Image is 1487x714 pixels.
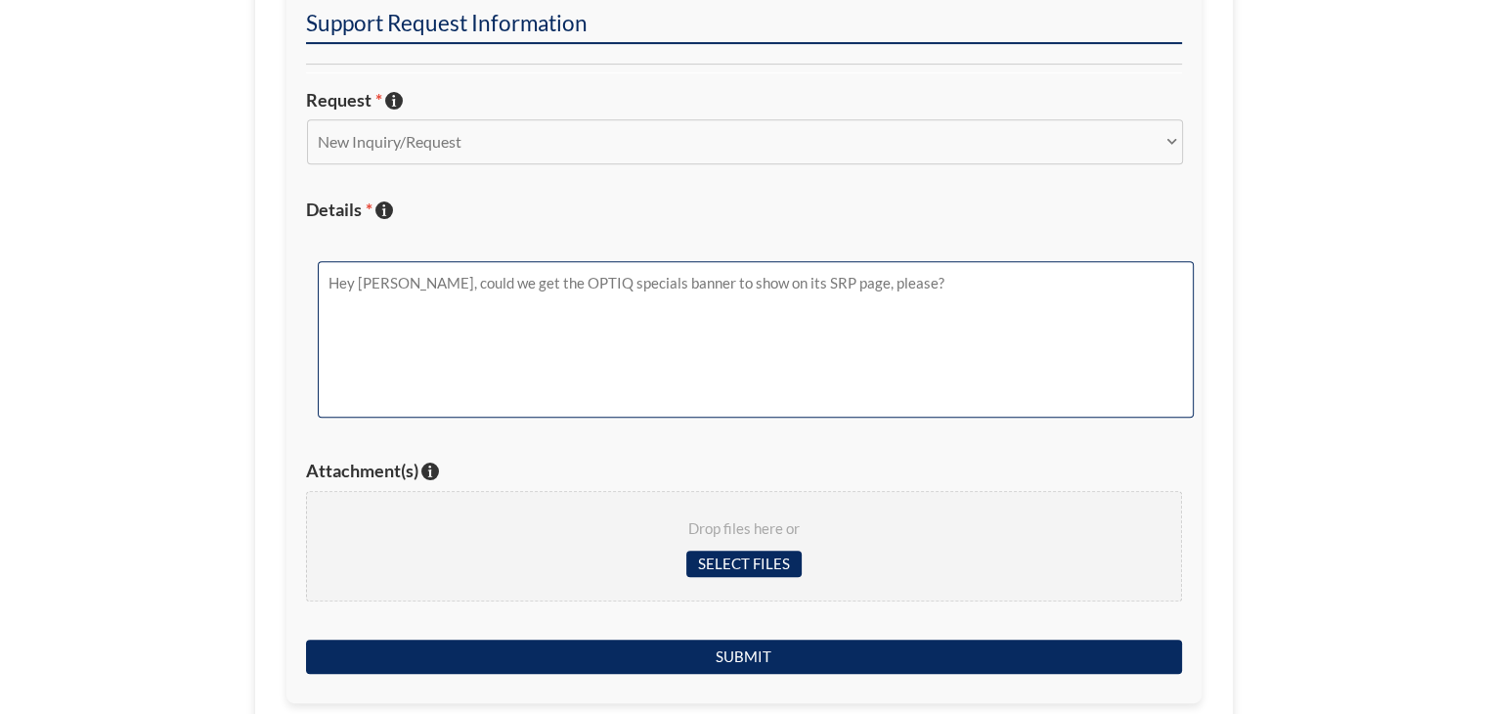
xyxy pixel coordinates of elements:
input: Select files [686,551,802,577]
span: Request [306,89,382,111]
span: Drop files here or [330,515,1158,543]
span: Attachment(s) [306,460,418,481]
h2: Support Request Information [306,9,1182,44]
input: Submit [306,640,1182,674]
span: Details [306,199,372,220]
